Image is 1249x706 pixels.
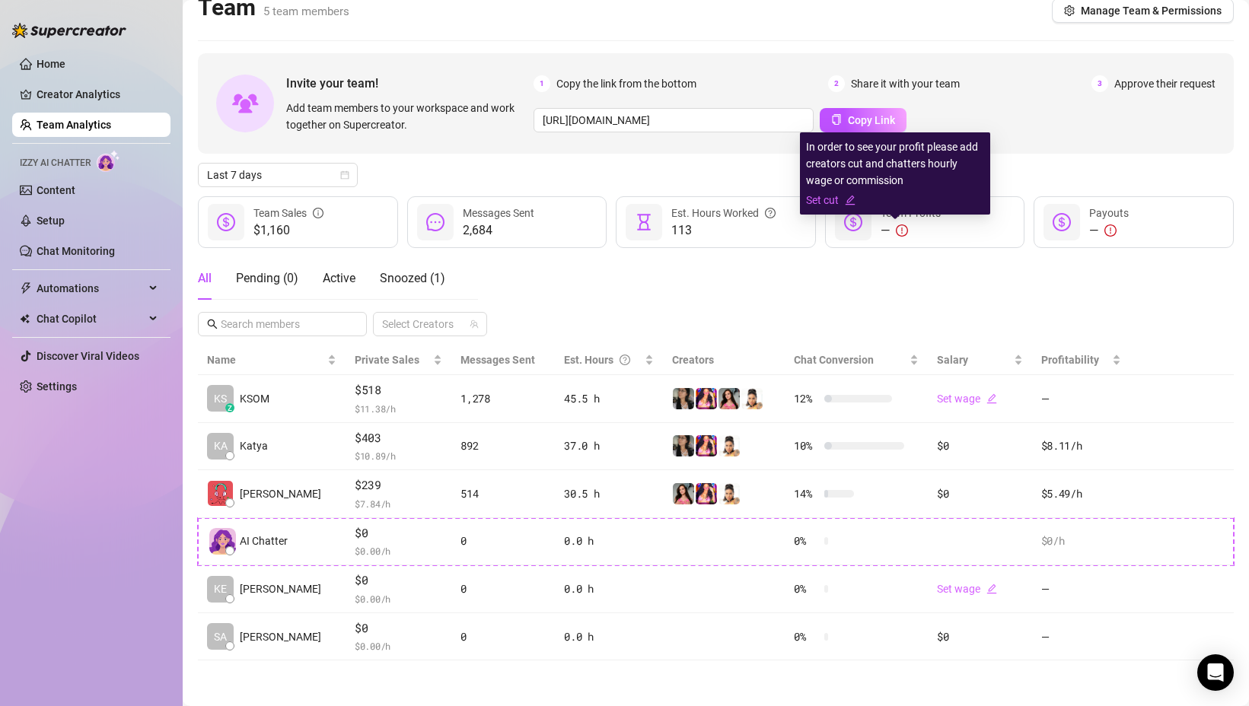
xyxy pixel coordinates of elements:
[253,205,323,221] div: Team Sales
[1032,375,1130,423] td: —
[937,437,1022,454] div: $0
[1081,5,1222,17] span: Manage Team & Permissions
[564,390,654,407] div: 45.5 h
[696,435,717,456] img: Anya
[794,485,818,502] span: 14 %
[556,75,696,92] span: Copy the link from the bottom
[355,354,419,366] span: Private Sales
[214,390,227,407] span: KS
[1197,654,1234,691] div: Open Intercom Messenger
[20,156,91,170] span: Izzy AI Chatter
[794,533,818,549] span: 0 %
[564,351,642,368] div: Est. Hours
[207,351,324,368] span: Name
[794,354,874,366] span: Chat Conversion
[564,533,654,549] div: 0.0 h
[986,584,997,594] span: edit
[263,5,349,18] span: 5 team members
[37,350,139,362] a: Discover Viral Videos
[323,271,355,285] span: Active
[564,485,654,502] div: 30.5 h
[851,75,960,92] span: Share it with your team
[460,628,546,645] div: 0
[209,528,236,555] img: izzy-ai-chatter-avatar-DDCN_rTZ.svg
[1032,565,1130,613] td: —
[937,485,1022,502] div: $0
[37,82,158,107] a: Creator Analytics
[463,221,534,240] span: 2,684
[240,533,288,549] span: AI Chatter
[355,571,442,590] span: $0
[635,213,653,231] span: hourglass
[240,485,321,502] span: [PERSON_NAME]
[355,496,442,511] span: $ 7.84 /h
[355,591,442,606] span: $ 0.00 /h
[37,58,65,70] a: Home
[806,138,984,208] div: In order to see your profit please add creators cut and chatters hourly wage or commission
[1064,5,1075,16] span: setting
[1053,213,1071,231] span: dollar-circle
[286,74,534,93] span: Invite your team!
[564,628,654,645] div: 0.0 h
[253,221,323,240] span: $1,160
[937,583,997,595] a: Set wageedit
[240,437,268,454] span: Katya
[794,437,818,454] span: 10 %
[198,345,346,375] th: Name
[470,320,479,329] span: team
[718,483,740,504] img: Jesse
[355,381,442,399] span: $518
[221,316,346,332] input: Search members
[845,195,856,205] span: edit
[1089,207,1129,219] span: Payouts
[673,388,694,409] img: Alex
[1041,437,1121,454] div: $8.11 /h
[460,533,546,549] div: 0
[355,543,442,558] span: $ 0.00 /h
[207,319,218,329] span: search
[673,483,694,504] img: Aubree
[37,276,145,301] span: Automations
[37,380,77,393] a: Settings
[236,269,298,288] div: Pending ( 0 )
[37,215,65,227] a: Setup
[1041,533,1121,549] div: $0 /h
[355,429,442,447] span: $403
[986,393,997,404] span: edit
[355,524,442,542] span: $0
[214,437,228,454] span: KA
[460,354,535,366] span: Messages Sent
[208,481,233,506] img: Shenana Mclean
[380,271,445,285] span: Snoozed ( 1 )
[225,403,234,412] div: z
[355,476,442,495] span: $239
[937,354,968,366] span: Salary
[355,401,442,416] span: $ 11.38 /h
[620,351,630,368] span: question-circle
[806,192,984,208] a: Set cutedit
[340,170,349,180] span: calendar
[12,23,126,38] img: logo-BBDzfeDw.svg
[831,114,842,125] span: copy
[564,580,654,597] div: 0.0 h
[1041,354,1099,366] span: Profitability
[20,313,30,324] img: Chat Copilot
[1041,485,1121,502] div: $5.49 /h
[240,390,269,407] span: KSOM
[460,437,546,454] div: 892
[881,221,941,240] div: —
[355,448,442,463] span: $ 10.89 /h
[696,483,717,504] img: Anya
[534,75,550,92] span: 1
[214,628,227,645] span: SA
[207,164,349,186] span: Last 7 days
[463,207,534,219] span: Messages Sent
[765,205,776,221] span: question-circle
[240,580,321,597] span: [PERSON_NAME]
[696,388,717,409] img: Anya
[460,580,546,597] div: 0
[718,435,740,456] img: Jesse
[564,437,654,454] div: 37.0 h
[426,213,444,231] span: message
[355,619,442,638] span: $0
